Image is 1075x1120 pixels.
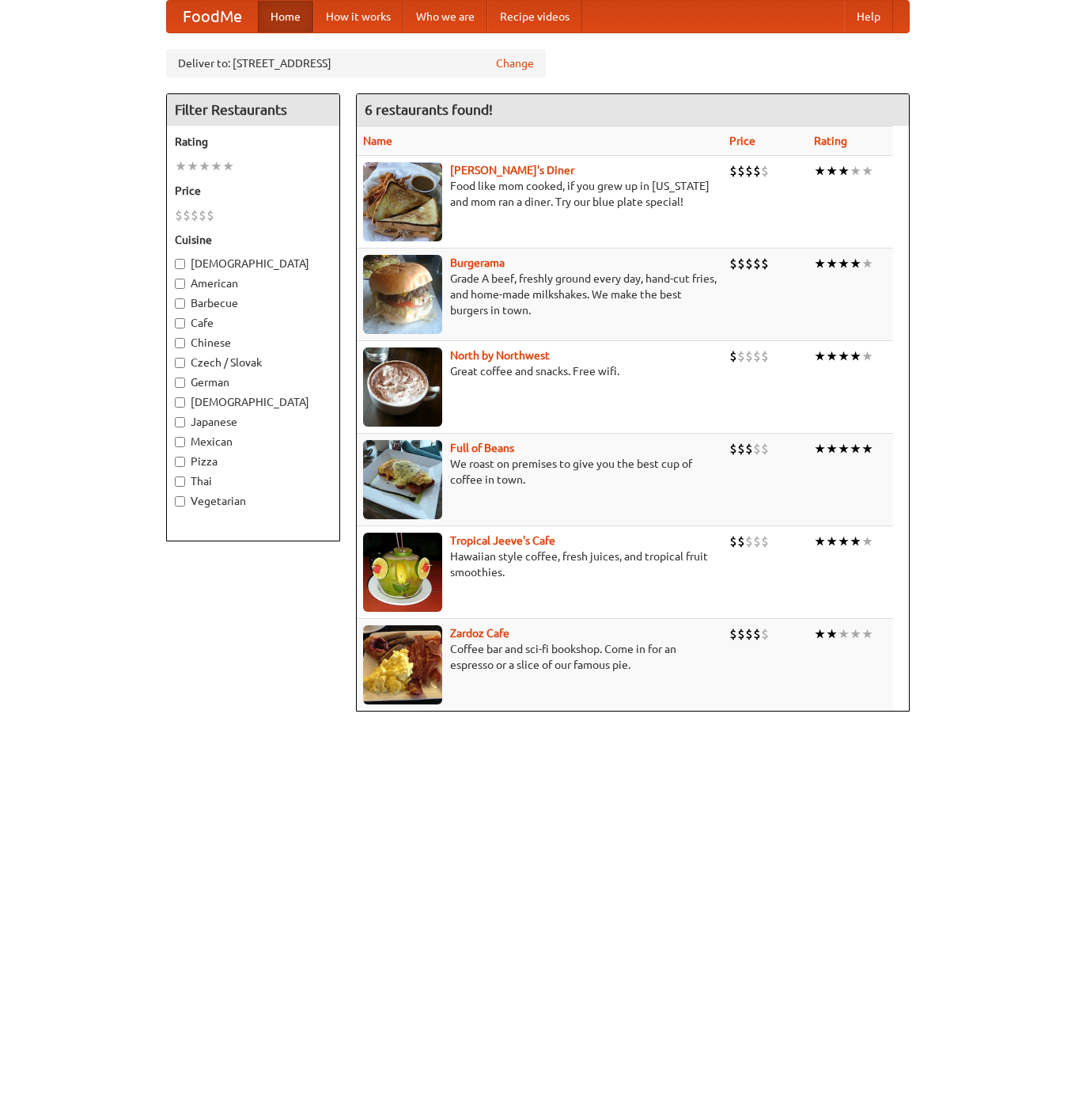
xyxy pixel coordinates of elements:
[175,134,331,150] h5: Rating
[363,625,442,704] img: zardoz.jpg
[175,335,331,351] label: Chinese
[191,207,199,224] li: $
[861,255,873,272] li: ★
[826,162,838,180] li: ★
[175,394,331,410] label: [DEMOGRAPHIC_DATA]
[167,1,258,32] a: FoodMe
[814,135,847,147] a: Rating
[210,158,222,175] li: ★
[450,349,550,362] a: North by Northwest
[175,417,185,427] input: Japanese
[363,549,717,580] p: Hawaiian style coffee, fresh juices, and tropical fruit smoothies.
[199,207,206,224] li: $
[753,440,761,457] li: $
[814,625,826,643] li: ★
[838,255,850,272] li: ★
[175,358,185,368] input: Czech / Slovak
[450,627,509,640] a: Zardoz Cafe
[175,279,185,289] input: American
[838,347,850,365] li: ★
[861,533,873,550] li: ★
[753,162,761,180] li: $
[737,440,745,457] li: $
[737,255,745,272] li: $
[175,476,185,487] input: Thai
[167,94,339,126] h4: Filter Restaurants
[363,363,717,379] p: Great coffee and snacks. Free wifi.
[814,255,826,272] li: ★
[729,440,737,457] li: $
[487,1,582,32] a: Recipe videos
[363,456,717,488] p: We roast on premises to give you the best cup of coffee in town.
[363,178,717,210] p: Food like mom cooked, if you grew up in [US_STATE] and mom ran a diner. Try our blue plate special!
[363,533,442,612] img: jeeves.jpg
[363,135,392,147] a: Name
[363,440,442,519] img: beans.jpg
[761,625,769,643] li: $
[745,440,753,457] li: $
[175,473,331,489] label: Thai
[838,533,850,550] li: ★
[175,256,331,271] label: [DEMOGRAPHIC_DATA]
[450,164,574,177] a: [PERSON_NAME]'s Diner
[187,158,199,175] li: ★
[761,347,769,365] li: $
[737,625,745,643] li: $
[814,347,826,365] li: ★
[729,625,737,643] li: $
[363,271,717,318] p: Grade A beef, freshly ground every day, hand-cut fries, and home-made milkshakes. We make the bes...
[850,255,861,272] li: ★
[753,347,761,365] li: $
[745,625,753,643] li: $
[175,397,185,408] input: [DEMOGRAPHIC_DATA]
[729,135,755,147] a: Price
[745,162,753,180] li: $
[761,162,769,180] li: $
[745,255,753,272] li: $
[450,442,514,454] b: Full of Beans
[450,256,505,269] b: Burgerama
[175,414,331,430] label: Japanese
[166,49,546,78] div: Deliver to: [STREET_ADDRESS]
[175,338,185,348] input: Chinese
[850,533,861,550] li: ★
[826,625,838,643] li: ★
[175,298,185,309] input: Barbecue
[850,625,861,643] li: ★
[753,533,761,550] li: $
[175,207,183,224] li: $
[826,533,838,550] li: ★
[363,347,442,427] img: north.jpg
[175,437,185,447] input: Mexican
[175,454,331,469] label: Pizza
[861,162,873,180] li: ★
[729,255,737,272] li: $
[206,207,214,224] li: $
[826,255,838,272] li: ★
[183,207,191,224] li: $
[850,440,861,457] li: ★
[496,55,534,71] a: Change
[861,440,873,457] li: ★
[363,255,442,334] img: burgerama.jpg
[175,378,185,388] input: German
[175,496,185,507] input: Vegetarian
[175,318,185,328] input: Cafe
[258,1,313,32] a: Home
[175,183,331,199] h5: Price
[814,440,826,457] li: ★
[838,440,850,457] li: ★
[175,493,331,509] label: Vegetarian
[175,374,331,390] label: German
[175,259,185,269] input: [DEMOGRAPHIC_DATA]
[729,347,737,365] li: $
[826,440,838,457] li: ★
[850,347,861,365] li: ★
[844,1,893,32] a: Help
[737,533,745,550] li: $
[753,625,761,643] li: $
[850,162,861,180] li: ★
[175,158,187,175] li: ★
